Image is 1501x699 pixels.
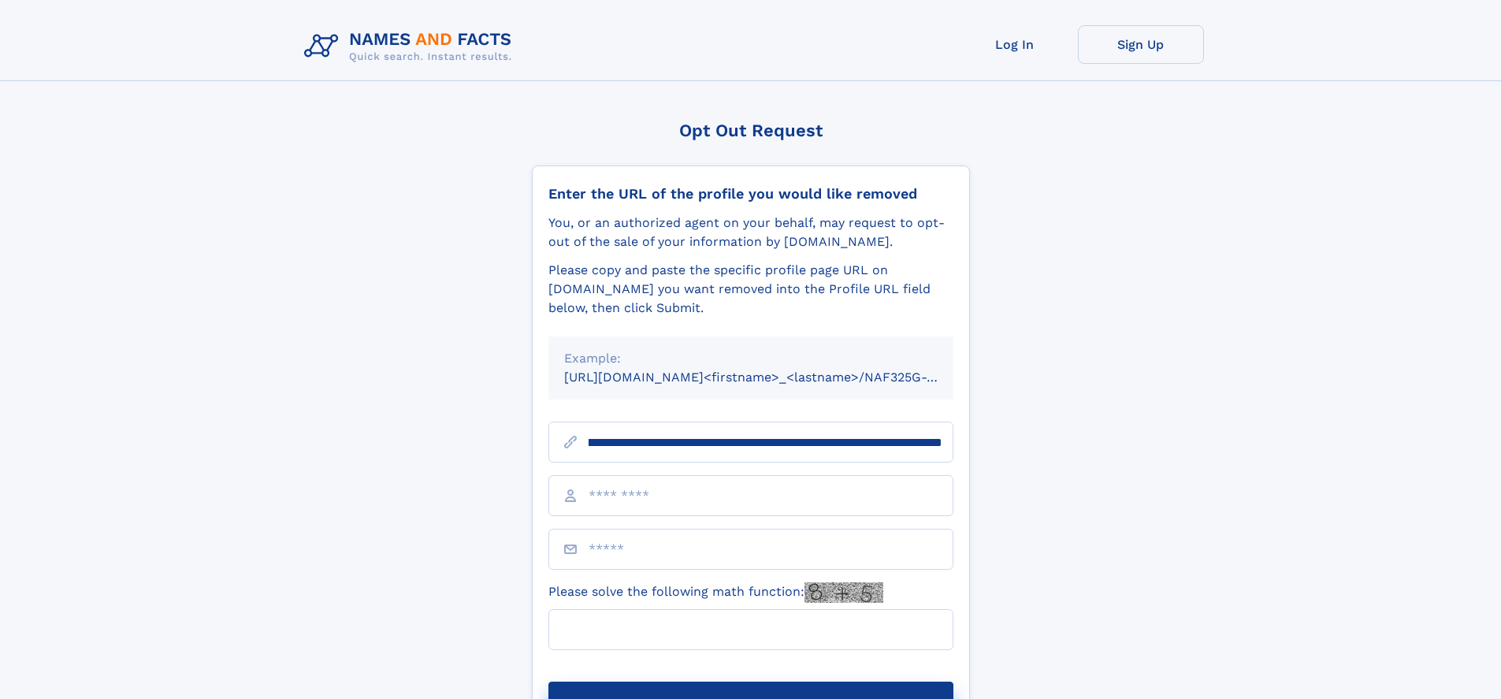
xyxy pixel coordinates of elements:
[548,582,883,603] label: Please solve the following math function:
[548,261,953,318] div: Please copy and paste the specific profile page URL on [DOMAIN_NAME] you want removed into the Pr...
[532,121,970,140] div: Opt Out Request
[952,25,1078,64] a: Log In
[548,214,953,251] div: You, or an authorized agent on your behalf, may request to opt-out of the sale of your informatio...
[1078,25,1204,64] a: Sign Up
[564,349,938,368] div: Example:
[564,370,983,385] small: [URL][DOMAIN_NAME]<firstname>_<lastname>/NAF325G-xxxxxxxx
[298,25,525,68] img: Logo Names and Facts
[548,185,953,203] div: Enter the URL of the profile you would like removed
